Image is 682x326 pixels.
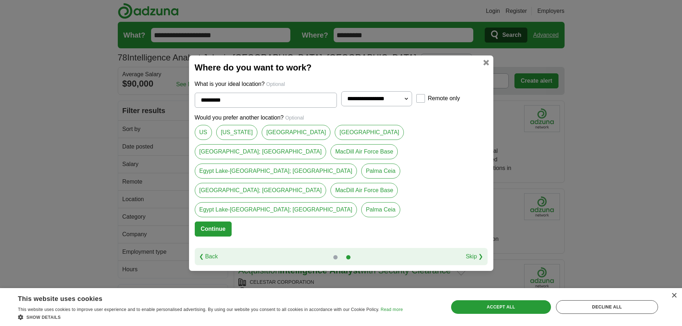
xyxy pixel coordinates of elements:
a: Palma Ceia [361,202,400,217]
a: [GEOGRAPHIC_DATA]; [GEOGRAPHIC_DATA] [195,144,327,159]
button: Continue [195,222,232,237]
a: Skip ❯ [466,252,483,261]
span: This website uses cookies to improve user experience and to enable personalised advertising. By u... [18,307,379,312]
label: Remote only [428,94,460,103]
a: [US_STATE] [216,125,257,140]
p: What is your ideal location? [195,80,488,88]
span: Optional [266,81,285,87]
h2: Where do you want to work? [195,61,488,74]
a: Read more, opens a new window [381,307,403,312]
div: Close [671,293,677,298]
a: [GEOGRAPHIC_DATA]; [GEOGRAPHIC_DATA] [195,183,327,198]
p: Would you prefer another location? [195,113,488,122]
span: Show details [26,315,61,320]
a: Egypt Lake-[GEOGRAPHIC_DATA]; [GEOGRAPHIC_DATA] [195,164,357,179]
a: ❮ Back [199,252,218,261]
a: US [195,125,212,140]
a: [GEOGRAPHIC_DATA] [335,125,404,140]
span: Optional [285,115,304,121]
a: [GEOGRAPHIC_DATA] [262,125,331,140]
div: This website uses cookies [18,292,385,303]
div: Show details [18,313,403,321]
div: Accept all [451,300,551,314]
a: MacDill Air Force Base [330,183,398,198]
a: Egypt Lake-[GEOGRAPHIC_DATA]; [GEOGRAPHIC_DATA] [195,202,357,217]
a: Palma Ceia [361,164,400,179]
div: Decline all [556,300,658,314]
a: MacDill Air Force Base [330,144,398,159]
